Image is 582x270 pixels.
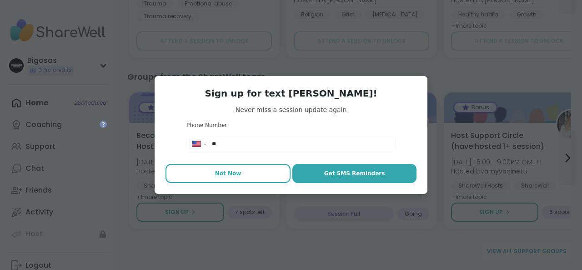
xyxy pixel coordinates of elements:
[100,121,107,128] iframe: Spotlight
[166,105,416,114] span: Never miss a session update again
[166,87,416,100] h3: Sign up for text [PERSON_NAME]!
[215,169,241,178] span: Not Now
[186,122,396,129] h3: Phone Number
[324,169,385,178] span: Get SMS Reminders
[192,141,201,147] img: United States
[166,164,291,183] button: Not Now
[292,164,416,183] button: Get SMS Reminders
